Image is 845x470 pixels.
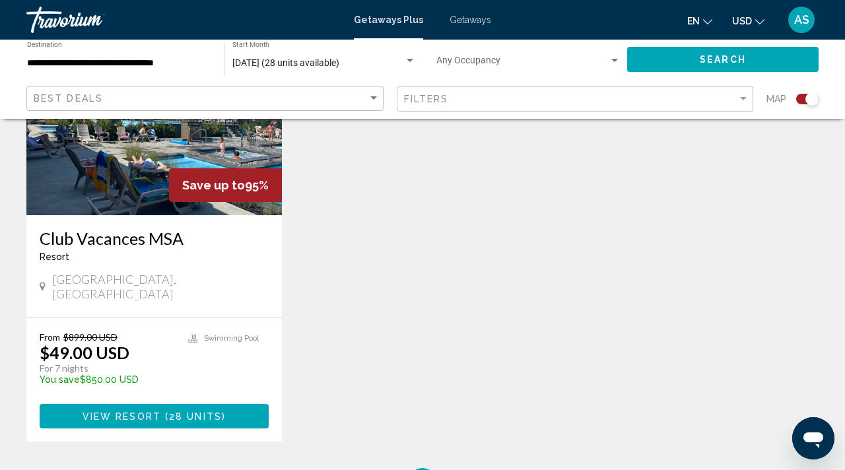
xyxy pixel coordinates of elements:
button: Filter [397,86,754,113]
p: $850.00 USD [40,374,175,385]
p: For 7 nights [40,362,175,374]
span: Filters [404,94,449,104]
span: $899.00 USD [63,331,118,343]
span: Map [766,90,786,108]
button: Change language [687,11,712,30]
button: View Resort(28 units) [40,404,269,428]
span: USD [732,16,752,26]
span: Save up to [182,178,245,192]
span: Swimming Pool [204,334,259,343]
a: Getaways [450,15,491,25]
span: Search [700,55,746,65]
span: en [687,16,700,26]
mat-select: Sort by [34,93,380,104]
button: Search [627,47,819,71]
button: Change currency [732,11,764,30]
span: 28 units [169,411,222,422]
button: User Menu [784,6,819,34]
a: Club Vacances MSA [40,228,269,248]
span: ( ) [161,411,226,422]
a: Getaways Plus [354,15,423,25]
span: Resort [40,252,69,262]
span: AS [794,13,809,26]
span: Best Deals [34,93,103,104]
span: [DATE] (28 units available) [232,57,339,68]
div: 95% [169,168,282,202]
span: From [40,331,60,343]
p: $49.00 USD [40,343,129,362]
span: [GEOGRAPHIC_DATA], [GEOGRAPHIC_DATA] [52,272,269,301]
span: You save [40,374,80,385]
a: Travorium [26,7,341,33]
iframe: Button to launch messaging window [792,417,834,459]
span: View Resort [83,411,161,422]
